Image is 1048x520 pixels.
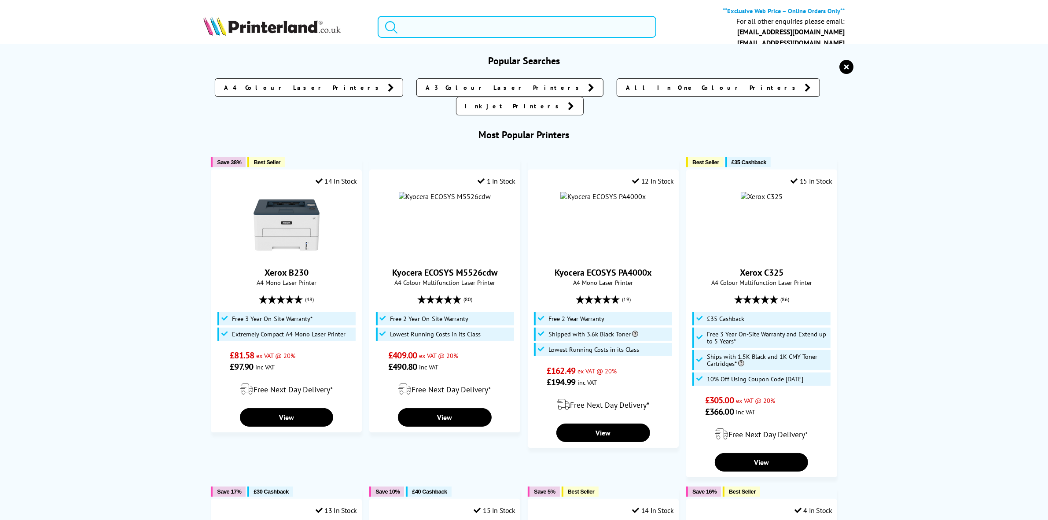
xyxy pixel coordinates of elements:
a: [EMAIL_ADDRESS][DOMAIN_NAME] [737,27,845,36]
a: View [556,424,650,442]
span: £35 Cashback [707,315,744,322]
span: Save 17% [217,488,241,495]
span: (80) [463,291,472,308]
button: Best Seller [686,157,724,167]
span: inc VAT [736,408,755,416]
span: ex VAT @ 20% [577,367,617,375]
h3: Popular Searches [203,55,845,67]
h3: Most Popular Printers [203,129,845,141]
span: inc VAT [419,363,438,371]
span: inc VAT [255,363,275,371]
span: Free 3 Year On-Site Warranty* [232,315,313,322]
button: Save 38% [211,157,246,167]
img: Xerox B230 [254,192,320,258]
div: 15 In Stock [474,506,515,515]
span: ex VAT @ 20% [736,396,775,405]
span: £30 Cashback [254,488,288,495]
a: Kyocera ECOSYS PA4000x [555,267,652,278]
span: £194.99 [547,376,575,388]
div: 4 In Stock [794,506,832,515]
span: Ships with 1.5K Black and 1K CMY Toner Cartridges* [707,353,828,367]
div: 15 In Stock [791,177,832,185]
button: Save 10% [369,487,404,497]
span: 10% Off Using Coupon Code [DATE] [707,376,803,383]
span: Inkjet Printers [465,102,564,111]
span: £162.49 [547,365,575,376]
a: Xerox C325 [740,267,783,278]
a: A3 Colour Laser Printers [416,78,603,97]
span: Extremely Compact A4 Mono Laser Printer [232,331,346,338]
span: (19) [622,291,631,308]
button: Save 17% [211,487,246,497]
a: Inkjet Printers [456,97,584,115]
img: Printerland Logo [203,16,341,36]
div: modal_delivery [691,422,832,446]
a: View [715,453,808,472]
span: Best Seller [729,488,756,495]
span: ex VAT @ 20% [256,351,295,360]
span: Save 10% [375,488,400,495]
span: (86) [780,291,789,308]
input: Search product or brand [378,16,656,38]
span: Free 2 Year Warranty [548,315,604,322]
button: Best Seller [247,157,285,167]
span: Best Seller [692,159,719,166]
button: Save 5% [528,487,559,497]
span: (48) [305,291,314,308]
div: For all other enquiries please email: [736,17,845,26]
div: modal_delivery [533,392,673,417]
span: A4 Colour Multifunction Laser Printer [374,278,515,287]
span: ex VAT @ 20% [419,351,458,360]
span: A4 Mono Laser Printer [216,278,357,287]
div: 12 In Stock [632,177,673,185]
span: Save 38% [217,159,241,166]
span: £81.58 [230,350,254,361]
img: Kyocera ECOSYS M5526cdw [399,192,491,201]
button: £35 Cashback [725,157,771,167]
span: £40 Cashback [412,488,447,495]
div: modal_delivery [216,377,357,402]
a: View [240,408,333,427]
a: View [398,408,491,427]
div: 14 In Stock [632,506,673,515]
span: £97.90 [230,361,253,372]
span: Lowest Running Costs in its Class [390,331,481,338]
span: £35 Cashback [732,159,766,166]
span: inc VAT [577,378,597,387]
button: Save 16% [686,487,721,497]
button: Best Seller [723,487,760,497]
span: £366.00 [705,406,734,417]
a: Printerland Logo [203,16,367,37]
span: A4 Mono Laser Printer [533,278,673,287]
img: Kyocera ECOSYS PA4000x [560,192,646,201]
a: Xerox B230 [265,267,309,278]
span: A4 Colour Laser Printers [224,83,383,92]
span: £490.80 [388,361,417,372]
div: 1 In Stock [478,177,515,185]
span: Free 3 Year On-Site Warranty and Extend up to 5 Years* [707,331,828,345]
span: Best Seller [254,159,280,166]
span: All In One Colour Printers [626,83,800,92]
span: £409.00 [388,350,417,361]
button: £30 Cashback [247,487,293,497]
button: Best Seller [562,487,599,497]
span: Save 5% [534,488,555,495]
span: A3 Colour Laser Printers [426,83,584,92]
img: Xerox C325 [741,192,783,201]
div: 14 In Stock [316,177,357,185]
a: Xerox B230 [254,251,320,260]
a: All In One Colour Printers [617,78,820,97]
button: £40 Cashback [406,487,451,497]
a: [EMAIL_ADDRESS][DOMAIN_NAME] [737,38,845,47]
span: Free 2 Year On-Site Warranty [390,315,469,322]
span: A4 Colour Multifunction Laser Printer [691,278,832,287]
span: Save 16% [692,488,717,495]
a: Kyocera ECOSYS M5526cdw [392,267,497,278]
b: **Exclusive Web Price – Online Orders Only** [723,7,845,15]
a: A4 Colour Laser Printers [215,78,403,97]
span: Lowest Running Costs in its Class [548,346,639,353]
